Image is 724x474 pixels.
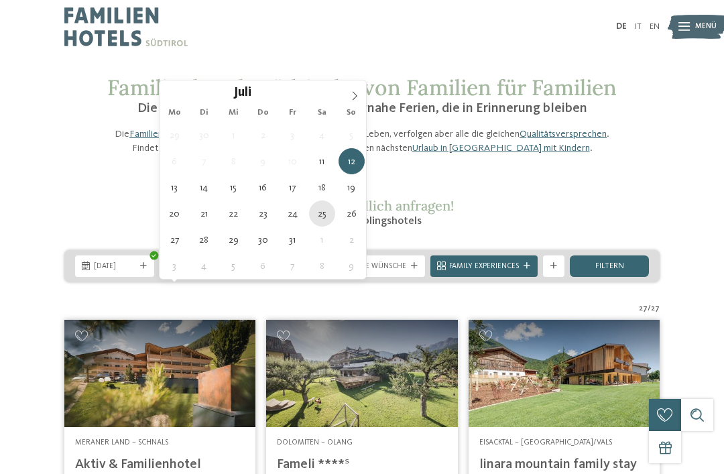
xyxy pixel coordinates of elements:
[280,227,306,253] span: Juli 31, 2026
[221,174,247,200] span: Juli 15, 2026
[337,109,366,117] span: So
[520,129,607,139] a: Qualitätsversprechen
[469,320,660,427] img: Familienhotels gesucht? Hier findet ihr die besten!
[639,304,648,314] span: 27
[160,109,189,117] span: Mo
[347,261,406,272] span: Meine Wünsche
[635,22,642,31] a: IT
[162,200,188,227] span: Juli 20, 2026
[412,143,590,153] a: Urlaub in [GEOGRAPHIC_DATA] mit Kindern
[339,200,365,227] span: Juli 26, 2026
[309,174,335,200] span: Juli 18, 2026
[162,148,188,174] span: Juli 6, 2026
[75,438,168,447] span: Meraner Land – Schnals
[250,174,276,200] span: Juli 16, 2026
[250,200,276,227] span: Juli 23, 2026
[64,320,255,427] img: Aktiv & Familienhotel Adlernest ****
[449,261,519,272] span: Family Experiences
[339,122,365,148] span: Juli 5, 2026
[191,200,217,227] span: Juli 21, 2026
[162,227,188,253] span: Juli 27, 2026
[616,22,627,31] a: DE
[309,227,335,253] span: August 1, 2026
[250,253,276,279] span: August 6, 2026
[309,122,335,148] span: Juli 4, 2026
[221,227,247,253] span: Juli 29, 2026
[219,109,248,117] span: Mi
[595,262,624,271] span: filtern
[234,87,251,100] span: Juli
[280,200,306,227] span: Juli 24, 2026
[309,200,335,227] span: Juli 25, 2026
[339,253,365,279] span: August 9, 2026
[278,109,307,117] span: Fr
[162,174,188,200] span: Juli 13, 2026
[248,109,278,117] span: Do
[162,122,188,148] span: Juni 29, 2026
[266,320,457,427] img: Familienhotels gesucht? Hier findet ihr die besten!
[107,74,617,101] span: Familienhotels Südtirol – von Familien für Familien
[339,227,365,253] span: August 2, 2026
[309,253,335,279] span: August 8, 2026
[479,438,612,447] span: Eisacktal – [GEOGRAPHIC_DATA]/Vals
[250,227,276,253] span: Juli 30, 2026
[191,122,217,148] span: Juni 30, 2026
[162,253,188,279] span: August 3, 2026
[280,253,306,279] span: August 7, 2026
[280,122,306,148] span: Juli 3, 2026
[189,109,219,117] span: Di
[191,253,217,279] span: August 4, 2026
[221,200,247,227] span: Juli 22, 2026
[221,253,247,279] span: August 5, 2026
[137,102,587,115] span: Die Expertinnen und Experten für naturnahe Ferien, die in Erinnerung bleiben
[251,85,296,99] input: Year
[309,148,335,174] span: Juli 11, 2026
[650,22,660,31] a: EN
[107,127,617,154] p: Die sind so bunt wie das Leben, verfolgen aber alle die gleichen . Findet jetzt das Familienhotel...
[191,174,217,200] span: Juli 14, 2026
[221,122,247,148] span: Juli 1, 2026
[307,109,337,117] span: Sa
[191,148,217,174] span: Juli 7, 2026
[250,148,276,174] span: Juli 9, 2026
[280,174,306,200] span: Juli 17, 2026
[648,304,651,314] span: /
[191,227,217,253] span: Juli 28, 2026
[221,148,247,174] span: Juli 8, 2026
[94,261,135,272] span: [DATE]
[129,129,282,139] a: Familienhotels [GEOGRAPHIC_DATA]
[277,438,353,447] span: Dolomiten – Olang
[339,148,365,174] span: Juli 12, 2026
[651,304,660,314] span: 27
[339,174,365,200] span: Juli 19, 2026
[695,21,717,32] span: Menü
[280,148,306,174] span: Juli 10, 2026
[250,122,276,148] span: Juli 2, 2026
